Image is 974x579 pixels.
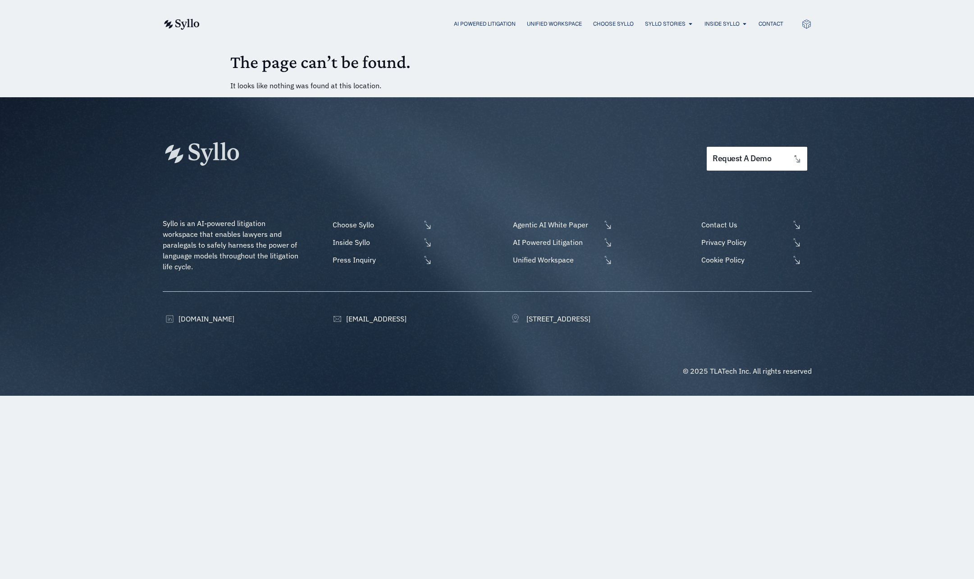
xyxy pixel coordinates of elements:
[683,366,812,375] span: © 2025 TLATech Inc. All rights reserved
[163,219,300,271] span: Syllo is an AI-powered litigation workspace that enables lawyers and paralegals to safely harness...
[218,20,783,28] nav: Menu
[527,20,582,28] a: Unified Workspace
[699,219,789,230] span: Contact Us
[218,20,783,28] div: Menu Toggle
[699,237,789,248] span: Privacy Policy
[330,254,432,265] a: Press Inquiry
[330,237,432,248] a: Inside Syllo
[699,254,811,265] a: Cookie Policy
[163,19,200,30] img: syllo
[707,147,807,171] a: request a demo
[759,20,783,28] a: Contact
[593,20,634,28] a: Choose Syllo
[511,237,613,248] a: AI Powered Litigation
[230,51,744,73] h1: The page can’t be found.
[330,237,421,248] span: Inside Syllo
[230,80,744,91] p: It looks like nothing was found at this location.
[511,254,613,265] a: Unified Workspace
[330,219,421,230] span: Choose Syllo
[511,313,590,324] a: [STREET_ADDRESS]
[330,254,421,265] span: Press Inquiry
[699,237,811,248] a: Privacy Policy
[344,313,407,324] span: [EMAIL_ADDRESS]
[713,154,771,163] span: request a demo
[645,20,686,28] a: Syllo Stories
[511,219,601,230] span: Agentic AI White Paper
[330,219,432,230] a: Choose Syllo
[699,254,789,265] span: Cookie Policy
[699,219,811,230] a: Contact Us
[704,20,740,28] a: Inside Syllo
[163,313,234,324] a: [DOMAIN_NAME]
[511,254,601,265] span: Unified Workspace
[511,219,613,230] a: Agentic AI White Paper
[454,20,516,28] a: AI Powered Litigation
[511,237,601,248] span: AI Powered Litigation
[176,313,234,324] span: [DOMAIN_NAME]
[330,313,407,324] a: [EMAIL_ADDRESS]
[524,313,590,324] span: [STREET_ADDRESS]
